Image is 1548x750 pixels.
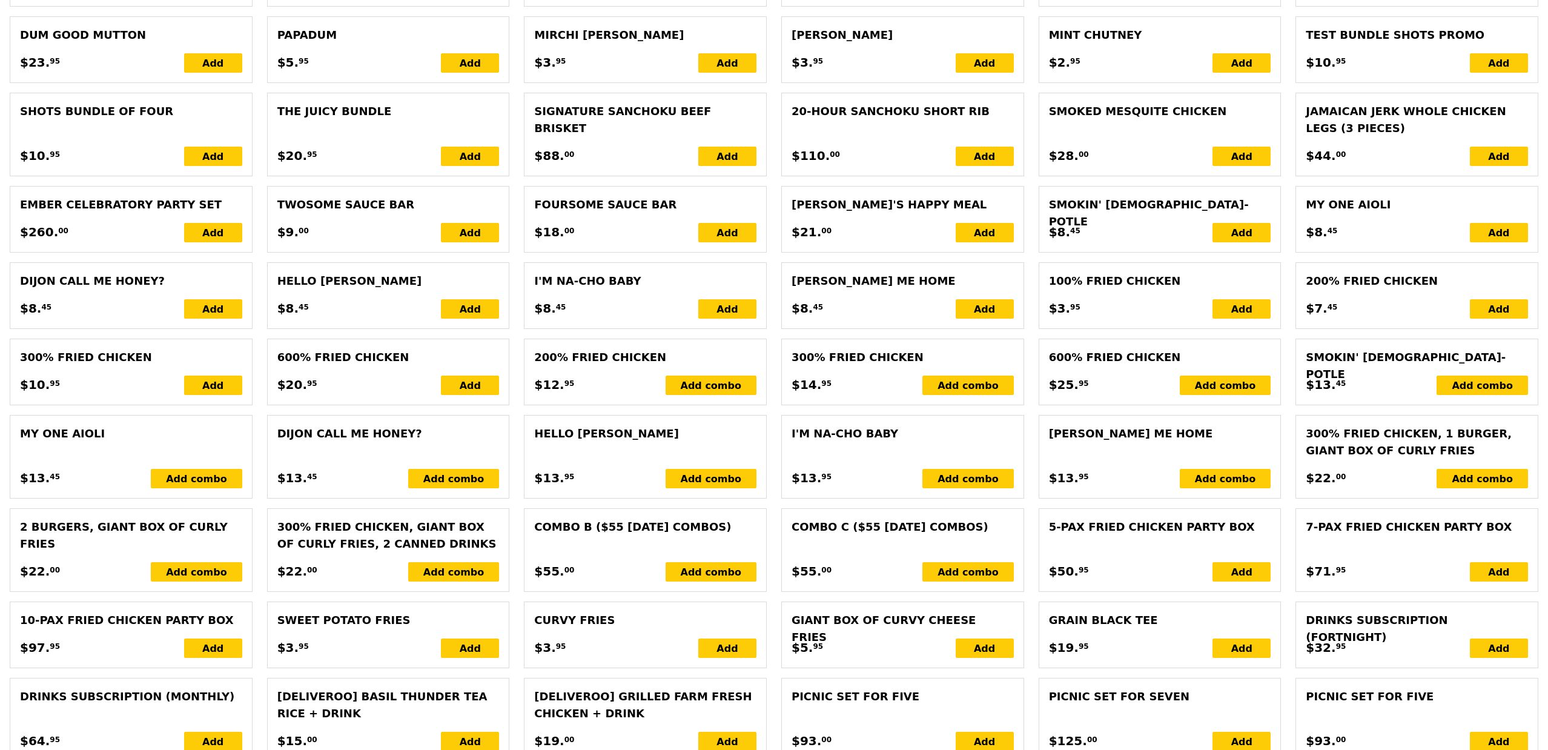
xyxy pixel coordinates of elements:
div: Add [1470,639,1528,658]
div: The Juicy Bundle [277,103,500,120]
span: $3. [277,639,299,657]
span: $3. [792,53,813,71]
span: 45 [307,472,317,482]
span: $55. [534,562,564,580]
span: $44. [1306,147,1335,165]
div: 20‑hour Sanchoku Short Rib [792,103,1014,120]
span: 00 [50,565,60,575]
span: $22. [20,562,50,580]
div: Add combo [666,562,756,582]
div: Mint Chutney [1049,27,1271,44]
span: $3. [534,639,555,657]
span: 95 [556,56,566,66]
div: Add [698,639,756,658]
span: $10. [20,376,50,394]
div: Add [956,53,1014,73]
div: Add combo [408,469,499,488]
div: Add combo [922,469,1013,488]
span: 45 [41,302,51,312]
div: Add [441,376,499,395]
span: 00 [821,565,832,575]
span: $32. [1306,639,1335,657]
span: 00 [821,735,832,745]
div: My One Aioli [20,425,242,442]
div: Combo C ($55 [DATE] Combos) [792,519,1014,536]
div: Smokin' [DEMOGRAPHIC_DATA]-potle [1049,196,1271,230]
div: Add [184,639,242,658]
span: 95 [1079,379,1089,388]
span: $64. [20,732,50,750]
div: Add [184,376,242,395]
div: Add [698,223,756,242]
span: 95 [299,642,309,651]
div: 600% Fried Chicken [1049,349,1271,366]
div: Add [956,639,1014,658]
span: $10. [20,147,50,165]
div: 300% Fried Chicken [20,349,242,366]
span: 95 [821,379,832,388]
div: Add combo [922,562,1013,582]
span: 45 [1336,379,1346,388]
div: Giant Box of Curvy Cheese Fries [792,612,1014,646]
span: 00 [1087,735,1097,745]
div: My One Aioli [1306,196,1528,213]
div: Signature Sanchoku Beef Brisket [534,103,756,137]
span: 95 [299,56,309,66]
div: Dum Good Mutton [20,27,242,44]
div: Dijon Call Me Honey? [20,273,242,290]
div: Add [441,147,499,166]
span: $97. [20,639,50,657]
div: Papadum [277,27,500,44]
span: $7. [1306,299,1327,317]
span: $10. [1306,53,1335,71]
div: [DELIVEROO] Basil Thunder Tea Rice + Drink [277,688,500,722]
span: 00 [1336,472,1346,482]
span: 95 [1079,642,1089,651]
div: I'm Na-cho Baby [534,273,756,290]
div: 200% Fried Chicken [1306,273,1528,290]
div: Add [1212,562,1271,582]
span: $9. [277,223,299,241]
span: 95 [1336,642,1346,651]
div: 300% Fried Chicken, Giant Box of Curly Fries, 2 Canned Drinks [277,519,500,553]
span: $50. [1049,562,1079,580]
span: $25. [1049,376,1079,394]
span: 00 [564,226,575,236]
span: 45 [1328,302,1338,312]
div: 300% Fried Chicken, 1 Burger, Giant Box of Curly Fries [1306,425,1528,459]
span: 95 [564,472,575,482]
div: Add [698,147,756,166]
span: $13. [792,469,821,487]
div: Add combo [408,562,499,582]
span: 95 [813,56,823,66]
span: $3. [534,53,555,71]
span: $55. [792,562,821,580]
div: Smokin' [DEMOGRAPHIC_DATA]-potle [1306,349,1528,383]
span: $20. [277,147,307,165]
div: Add combo [151,469,242,488]
div: Add [1470,562,1528,582]
div: Shots Bundle of Four [20,103,242,120]
div: Add [441,53,499,73]
div: [PERSON_NAME] [792,27,1014,44]
div: Drinks Subscription (Fortnight) [1306,612,1528,646]
div: Add combo [1180,376,1271,395]
span: 00 [564,735,575,745]
div: Picnic Set for Five [1306,688,1528,705]
span: $23. [20,53,50,71]
span: $13. [534,469,564,487]
div: Dijon Call Me Honey? [277,425,500,442]
div: Picnic Set for Seven [1049,688,1271,705]
div: Add [1470,299,1528,319]
span: $13. [20,469,50,487]
span: 95 [1070,56,1080,66]
span: 00 [564,150,575,159]
div: Hello [PERSON_NAME] [277,273,500,290]
span: $71. [1306,562,1335,580]
span: 45 [1328,226,1338,236]
span: $14. [792,376,821,394]
div: Add [1212,53,1271,73]
div: Add [184,147,242,166]
span: $8. [277,299,299,317]
div: Jamaican Jerk Whole Chicken Legs (3 Pieces) [1306,103,1528,137]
